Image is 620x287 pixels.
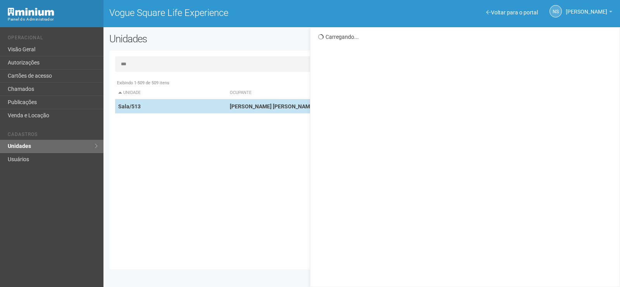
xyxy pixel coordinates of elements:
[318,33,614,40] div: Carregando...
[230,103,329,110] strong: [PERSON_NAME] [PERSON_NAME] LTDA
[8,132,98,140] li: Cadastros
[8,8,54,16] img: Minium
[566,1,607,15] span: Nicolle Silva
[109,33,313,45] h2: Unidades
[8,16,98,23] div: Painel do Administrador
[566,10,612,16] a: [PERSON_NAME]
[486,9,538,16] a: Voltar para o portal
[549,5,562,17] a: NS
[115,80,610,87] div: Exibindo 1-509 de 509 itens
[109,8,356,18] h1: Vogue Square Life Experience
[227,87,431,99] th: Ocupante: activate to sort column ascending
[115,87,227,99] th: Unidade: activate to sort column descending
[8,35,98,43] li: Operacional
[118,103,141,110] strong: Sala/513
